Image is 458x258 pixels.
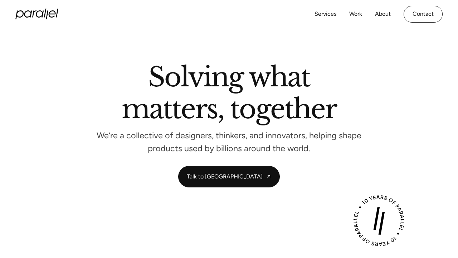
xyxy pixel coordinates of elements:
[349,9,362,19] a: Work
[95,133,363,152] p: We’re a collective of designers, thinkers, and innovators, helping shape products used by billion...
[122,64,337,125] h2: Solving what matters, together
[15,9,58,19] a: home
[404,6,443,23] a: Contact
[375,9,391,19] a: About
[315,9,336,19] a: Services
